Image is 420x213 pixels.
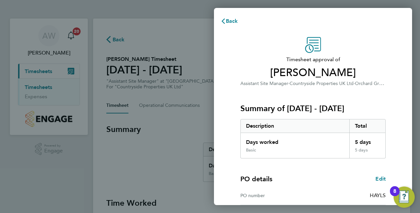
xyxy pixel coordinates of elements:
span: Assistant Site Manager [240,81,288,86]
span: Timesheet approval of [240,56,386,64]
button: Open Resource Center, 8 new notifications [394,187,415,208]
div: 8 [393,191,396,200]
span: HAYLS [370,192,386,198]
a: Edit [375,175,386,183]
span: Back [226,18,238,24]
div: Days worked [241,133,349,148]
span: Countryside Properties UK Ltd [290,81,354,86]
button: Back [214,15,245,28]
div: 5 days [349,133,386,148]
span: · [288,81,290,86]
h4: PO details [240,174,272,184]
span: · [354,81,355,86]
span: Edit [375,176,386,182]
div: Basic [246,148,256,153]
div: Summary of 15 - 21 Sep 2025 [240,119,386,158]
div: 5 days [349,148,386,158]
div: Total [349,119,386,133]
h3: Summary of [DATE] - [DATE] [240,103,386,114]
span: [PERSON_NAME] [240,66,386,79]
div: PO number [240,192,313,199]
div: Description [241,119,349,133]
